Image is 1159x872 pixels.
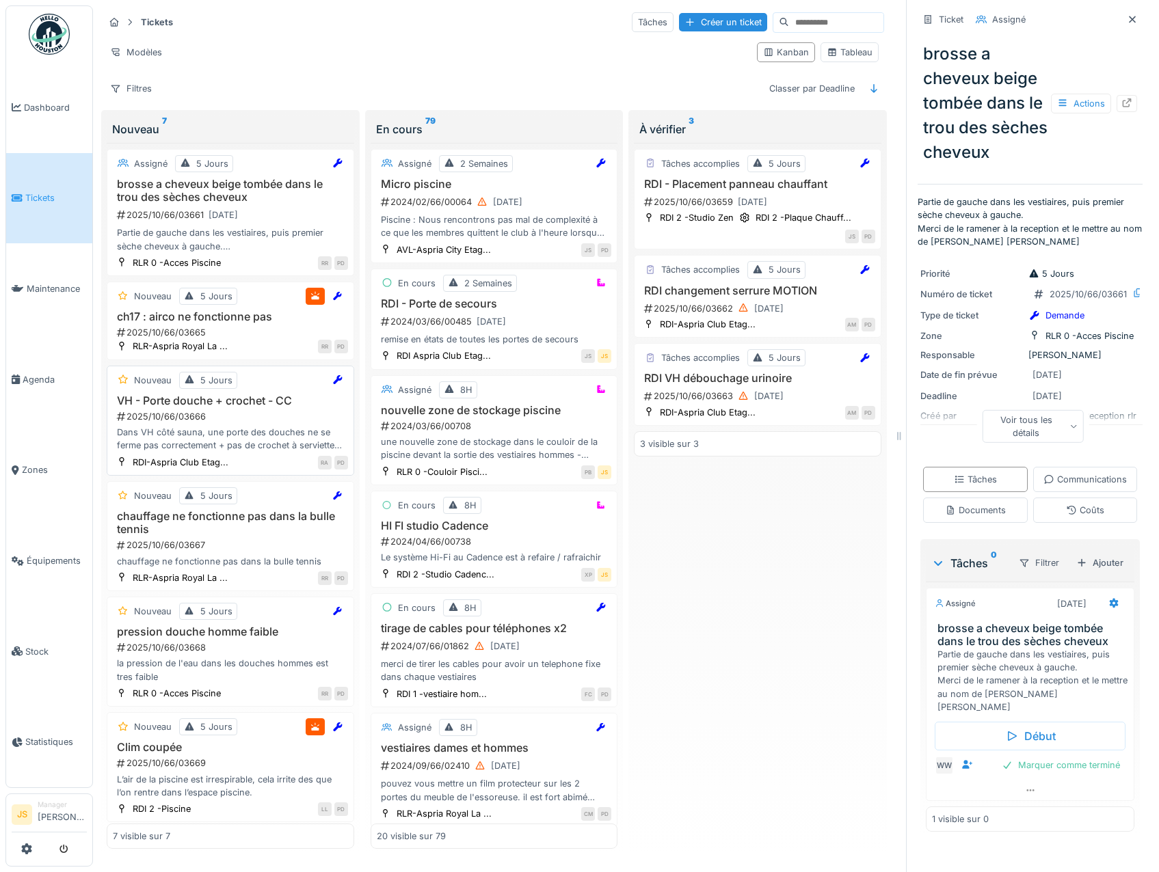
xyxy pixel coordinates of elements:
div: 2 Semaines [460,157,508,170]
div: Actions [1051,94,1111,113]
div: RLR 0 -Acces Piscine [133,256,221,269]
h3: Clim coupée [113,741,348,754]
a: Zones [6,425,92,516]
div: Coûts [1066,504,1104,517]
p: Partie de gauche dans les vestiaires, puis premier sèche cheveux à gauche. Merci de le ramener à ... [918,195,1143,248]
div: 5 Jours [769,351,801,364]
div: RR [318,571,332,585]
div: 2025/10/66/03659 [643,193,875,210]
div: 2024/09/66/02410 [379,757,612,774]
div: [DATE] [493,195,522,208]
a: Maintenance [6,243,92,334]
div: Ajouter [1071,554,1129,572]
div: brosse a cheveux beige tombée dans le trou des sèches cheveux [918,36,1143,170]
div: Communications [1043,473,1127,486]
div: Assigné [935,598,976,610]
div: Kanban [763,46,809,59]
div: JS [581,349,595,363]
div: Nouveau [134,489,172,502]
div: Tâches [954,473,997,486]
span: Zones [22,463,87,476]
div: 5 Jours [200,374,232,387]
h3: RDI VH débouchage urinoire [640,372,875,385]
div: 2024/04/66/00738 [379,535,612,548]
span: Maintenance [27,282,87,295]
div: 8H [460,721,472,734]
div: RLR-Aspria Royal La ... [133,571,228,584]
a: Agenda [6,334,92,425]
div: L’air de la piscine est irrespirable, cela irrite des que l’on rentre dans l’espace piscine. [113,773,348,799]
div: remise en états de toutes les portes de secours [377,333,612,346]
h3: brosse a cheveux beige tombée dans le trou des sèches cheveux [113,178,348,204]
sup: 0 [991,555,997,571]
div: Créer un ticket [679,13,767,31]
h3: Micro piscine [377,178,612,191]
div: Piscine : Nous rencontrons pas mal de complexité à ce que les membres quittent le club à l'heure ... [377,213,612,239]
div: [DATE] [754,302,784,315]
h3: vestiaires dames et hommes [377,741,612,754]
div: JS [598,349,611,363]
div: JS [581,243,595,257]
div: PD [598,807,611,821]
h3: tirage de cables pour téléphones x2 [377,622,612,635]
sup: 3 [689,121,694,137]
li: [PERSON_NAME] [38,800,87,829]
div: RLR-Aspria Royal La ... [133,340,228,353]
div: PD [598,243,611,257]
div: Dans VH côté sauna, une porte des douches ne se ferme pas correctement + pas de crochet à serviet... [113,426,348,452]
h3: RDI - Porte de secours [377,297,612,310]
h3: HI FI studio Cadence [377,519,612,532]
div: Responsable [920,349,1023,362]
h3: brosse a cheveux beige tombée dans le trou des sèches cheveux [937,622,1128,648]
div: chauffage ne fonctionne pas dans la bulle tennis [113,555,348,568]
div: RDI Aspria Club Etag... [397,349,491,362]
div: AM [845,318,859,331]
div: JS [845,230,859,243]
div: En cours [398,499,436,512]
div: RLR 0 -Acces Piscine [133,687,221,700]
div: 2025/10/66/03662 [643,300,875,317]
div: RA [318,456,332,469]
div: la pression de l'eau dans les douches hommes est tres faible [113,657,348,683]
div: Tâches [931,555,1007,571]
div: AM [845,406,859,420]
div: Tâches accomplies [661,263,740,276]
a: JS Manager[PERSON_NAME] [12,800,87,832]
div: Marquer comme terminé [996,756,1125,774]
img: Badge_color-CXgf-gQk.svg [29,14,70,55]
div: En cours [398,277,436,290]
div: 2024/07/66/01862 [379,638,612,655]
div: Nouveau [134,605,172,618]
div: RDI-Aspria Club Etag... [660,406,756,419]
div: [PERSON_NAME] [920,349,1140,362]
span: Statistiques [25,735,87,748]
div: [DATE] [209,208,238,221]
div: JS [598,568,611,582]
div: une nouvelle zone de stockage dans le couloir de la piscine devant la sortie des vestiaires homme... [377,435,612,461]
a: Statistiques [6,697,92,788]
div: PD [334,340,348,353]
div: 5 Jours [1028,267,1074,280]
div: PD [334,802,348,816]
div: 8H [464,601,477,614]
sup: 79 [425,121,436,137]
div: RDI-Aspria Club Etag... [133,456,228,469]
div: RDI-Aspria Club Etag... [660,318,756,331]
div: 8H [460,383,472,396]
div: Assigné [398,383,431,396]
a: Équipements [6,515,92,606]
div: PD [862,318,875,331]
div: [DATE] [491,759,520,772]
div: Assigné [398,157,431,170]
div: 7 visible sur 7 [113,830,170,843]
div: 2025/10/66/03663 [643,387,875,405]
h3: RDI changement serrure MOTION [640,284,875,297]
div: Tâches accomplies [661,351,740,364]
h3: VH - Porte douche + crochet - CC [113,394,348,407]
div: [DATE] [490,640,520,653]
div: 2025/10/66/03668 [116,641,348,654]
div: PD [862,230,875,243]
div: 2024/03/66/00708 [379,420,612,433]
div: 5 Jours [200,605,232,618]
div: [DATE] [754,390,784,403]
